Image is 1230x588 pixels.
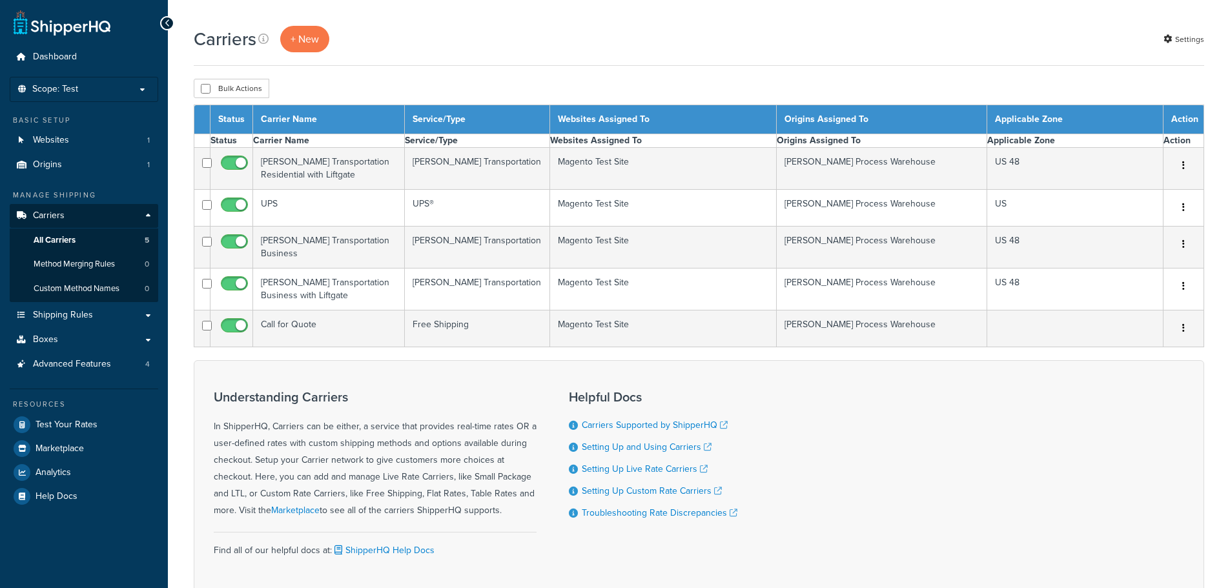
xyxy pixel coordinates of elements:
div: Basic Setup [10,115,158,126]
span: Marketplace [36,443,84,454]
td: [PERSON_NAME] Process Warehouse [777,190,987,227]
div: Resources [10,399,158,410]
span: Custom Method Names [34,283,119,294]
a: Analytics [10,461,158,484]
li: Websites [10,128,158,152]
td: US [987,190,1163,227]
td: [PERSON_NAME] Process Warehouse [777,269,987,310]
li: Carriers [10,204,158,302]
th: Carrier Name [253,134,405,148]
a: Setting Up Live Rate Carriers [582,462,708,476]
li: Custom Method Names [10,277,158,301]
a: Custom Method Names 0 [10,277,158,301]
td: [PERSON_NAME] Transportation Business [253,227,405,269]
h3: Helpful Docs [569,390,737,404]
td: Magento Test Site [550,148,777,190]
span: 0 [145,283,149,294]
a: Method Merging Rules 0 [10,252,158,276]
td: [PERSON_NAME] Process Warehouse [777,310,987,347]
a: Boxes [10,328,158,352]
td: Call for Quote [253,310,405,347]
span: Origins [33,159,62,170]
a: Help Docs [10,485,158,508]
span: Test Your Rates [36,420,97,431]
a: Setting Up and Using Carriers [582,440,712,454]
td: [PERSON_NAME] Transportation Business with Liftgate [253,269,405,310]
td: UPS® [405,190,550,227]
span: Carriers [33,210,65,221]
td: Magento Test Site [550,190,777,227]
th: Websites Assigned To [550,134,777,148]
span: Scope: Test [32,84,78,95]
span: 4 [145,359,150,370]
a: Marketplace [271,503,320,517]
th: Status [210,105,253,134]
a: Test Your Rates [10,413,158,436]
a: + New [280,26,329,52]
span: Shipping Rules [33,310,93,321]
li: All Carriers [10,228,158,252]
button: Bulk Actions [194,79,269,98]
a: Troubleshooting Rate Discrepancies [582,506,737,520]
li: Advanced Features [10,352,158,376]
h1: Carriers [194,26,256,52]
div: Manage Shipping [10,190,158,201]
th: Applicable Zone [987,105,1163,134]
a: ShipperHQ Help Docs [332,543,435,557]
div: In ShipperHQ, Carriers can be either, a service that provides real-time rates OR a user-defined r... [214,390,537,519]
span: 1 [147,159,150,170]
th: Applicable Zone [987,134,1163,148]
span: 0 [145,259,149,270]
li: Origins [10,153,158,177]
a: ShipperHQ Home [14,10,110,35]
span: 1 [147,135,150,146]
span: Advanced Features [33,359,111,370]
span: Help Docs [36,491,77,502]
span: 5 [145,235,149,246]
td: Magento Test Site [550,227,777,269]
th: Carrier Name [253,105,405,134]
a: Origins 1 [10,153,158,177]
a: Marketplace [10,437,158,460]
th: Service/Type [405,134,550,148]
th: Action [1163,134,1204,148]
span: All Carriers [34,235,76,246]
td: US 48 [987,227,1163,269]
a: Shipping Rules [10,303,158,327]
a: Settings [1163,30,1204,48]
a: Advanced Features 4 [10,352,158,376]
td: Magento Test Site [550,310,777,347]
td: Magento Test Site [550,269,777,310]
td: UPS [253,190,405,227]
th: Origins Assigned To [777,134,987,148]
td: [PERSON_NAME] Transportation [405,148,550,190]
th: Websites Assigned To [550,105,777,134]
a: Carriers [10,204,158,228]
a: Setting Up Custom Rate Carriers [582,484,722,498]
a: Dashboard [10,45,158,69]
span: Websites [33,135,69,146]
li: Method Merging Rules [10,252,158,276]
th: Status [210,134,253,148]
span: Dashboard [33,52,77,63]
span: Analytics [36,467,71,478]
h3: Understanding Carriers [214,390,537,404]
td: [PERSON_NAME] Process Warehouse [777,148,987,190]
td: [PERSON_NAME] Transportation [405,269,550,310]
th: Origins Assigned To [777,105,987,134]
a: Websites 1 [10,128,158,152]
span: Method Merging Rules [34,259,115,270]
th: Action [1163,105,1204,134]
a: All Carriers 5 [10,228,158,252]
td: US 48 [987,148,1163,190]
span: Boxes [33,334,58,345]
td: [PERSON_NAME] Transportation [405,227,550,269]
td: [PERSON_NAME] Process Warehouse [777,227,987,269]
